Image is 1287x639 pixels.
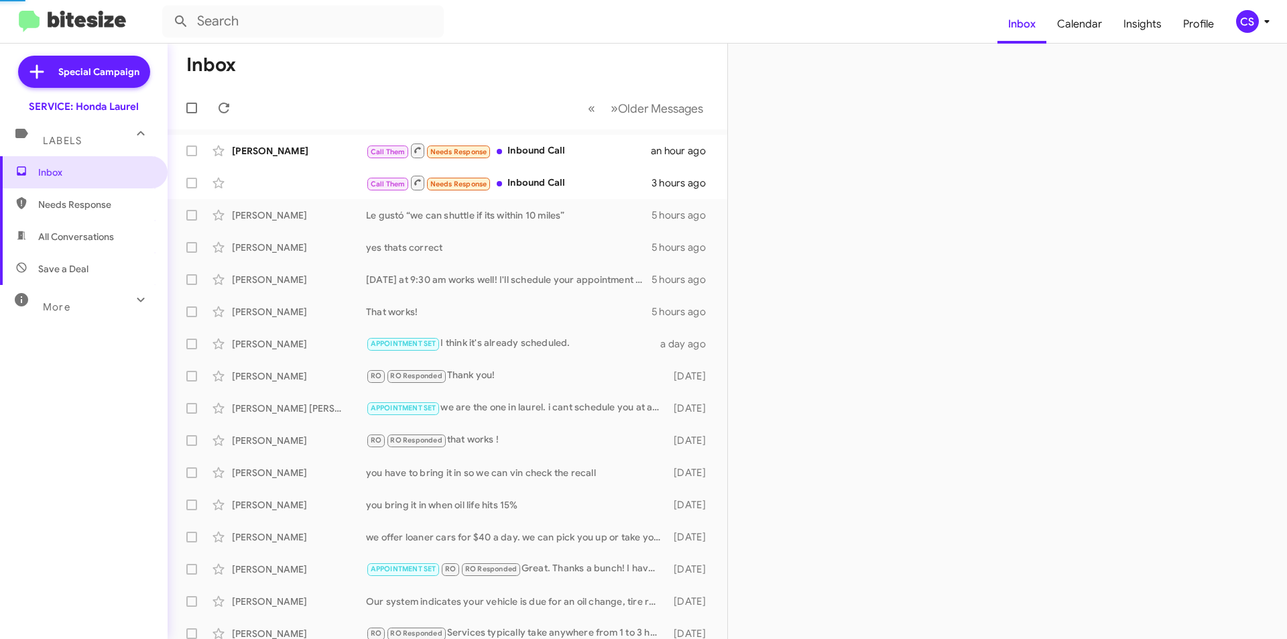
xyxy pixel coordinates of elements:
[366,174,652,191] div: Inbound Call
[652,176,717,190] div: 3 hours ago
[232,273,366,286] div: [PERSON_NAME]
[1225,10,1272,33] button: CS
[1172,5,1225,44] a: Profile
[232,530,366,544] div: [PERSON_NAME]
[1236,10,1259,33] div: CS
[445,565,456,573] span: RO
[667,595,717,608] div: [DATE]
[667,402,717,415] div: [DATE]
[232,209,366,222] div: [PERSON_NAME]
[366,336,660,351] div: I think it's already scheduled.
[580,95,711,122] nav: Page navigation example
[652,209,717,222] div: 5 hours ago
[366,432,667,448] div: that works !
[430,180,487,188] span: Needs Response
[43,301,70,313] span: More
[366,273,652,286] div: [DATE] at 9:30 am works well! I'll schedule your appointment then.
[18,56,150,88] a: Special Campaign
[366,400,667,416] div: we are the one in laurel. i cant schedule you at a different dealership.
[371,148,406,156] span: Call Them
[603,95,711,122] button: Next
[366,498,667,512] div: you bring it in when oil life hits 15%
[667,530,717,544] div: [DATE]
[366,209,652,222] div: Le gustó “we can shuttle if its within 10 miles”
[366,241,652,254] div: yes thats correct
[232,434,366,447] div: [PERSON_NAME]
[232,563,366,576] div: [PERSON_NAME]
[611,100,618,117] span: »
[390,371,442,380] span: RO Responded
[366,561,667,577] div: Great. Thanks a bunch! I have it on my calendar and will see you all then.
[1113,5,1172,44] a: Insights
[366,368,667,384] div: Thank you!
[232,337,366,351] div: [PERSON_NAME]
[652,305,717,318] div: 5 hours ago
[651,144,717,158] div: an hour ago
[232,498,366,512] div: [PERSON_NAME]
[580,95,603,122] button: Previous
[366,595,667,608] div: Our system indicates your vehicle is due for an oil change, tire rotation, brake inspection, and ...
[162,5,444,38] input: Search
[38,198,152,211] span: Needs Response
[465,565,517,573] span: RO Responded
[430,148,487,156] span: Needs Response
[43,135,82,147] span: Labels
[390,629,442,638] span: RO Responded
[371,629,381,638] span: RO
[366,142,651,159] div: Inbound Call
[186,54,236,76] h1: Inbox
[38,262,88,276] span: Save a Deal
[667,563,717,576] div: [DATE]
[366,530,667,544] div: we offer loaner cars for $40 a day. we can pick you up or take you home if your vehicle is here a...
[371,436,381,445] span: RO
[58,65,139,78] span: Special Campaign
[652,273,717,286] div: 5 hours ago
[366,305,652,318] div: That works!
[618,101,703,116] span: Older Messages
[38,166,152,179] span: Inbox
[29,100,139,113] div: SERVICE: Honda Laurel
[232,595,366,608] div: [PERSON_NAME]
[371,565,436,573] span: APPOINTMENT SET
[232,144,366,158] div: [PERSON_NAME]
[232,466,366,479] div: [PERSON_NAME]
[232,241,366,254] div: [PERSON_NAME]
[660,337,717,351] div: a day ago
[232,305,366,318] div: [PERSON_NAME]
[1046,5,1113,44] a: Calendar
[390,436,442,445] span: RO Responded
[371,339,436,348] span: APPOINTMENT SET
[366,466,667,479] div: you have to bring it in so we can vin check the recall
[588,100,595,117] span: «
[371,180,406,188] span: Call Them
[371,404,436,412] span: APPOINTMENT SET
[232,402,366,415] div: [PERSON_NAME] [PERSON_NAME]
[232,369,366,383] div: [PERSON_NAME]
[38,230,114,243] span: All Conversations
[667,498,717,512] div: [DATE]
[997,5,1046,44] a: Inbox
[667,466,717,479] div: [DATE]
[667,434,717,447] div: [DATE]
[652,241,717,254] div: 5 hours ago
[371,371,381,380] span: RO
[667,369,717,383] div: [DATE]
